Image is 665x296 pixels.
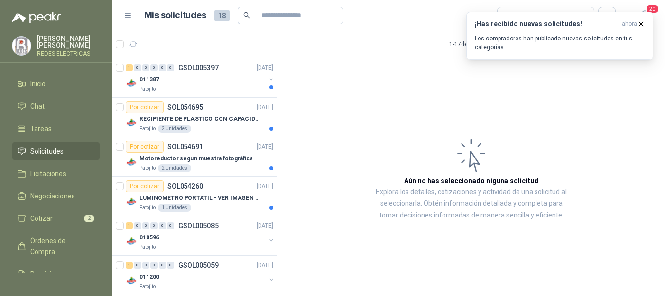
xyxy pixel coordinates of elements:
[126,196,137,208] img: Company Logo
[12,75,100,93] a: Inicio
[30,101,45,112] span: Chat
[139,273,159,282] p: 011200
[142,64,149,71] div: 0
[134,64,141,71] div: 0
[139,283,156,291] p: Patojito
[12,232,100,261] a: Órdenes de Compra
[126,64,133,71] div: 1
[134,222,141,229] div: 0
[503,10,524,21] div: Todas
[134,262,141,269] div: 0
[37,35,100,49] p: [PERSON_NAME] [PERSON_NAME]
[126,220,275,251] a: 1 0 0 0 0 0 GSOL005085[DATE] Company Logo010596Patojito
[30,123,52,134] span: Tareas
[178,64,219,71] p: GSOL005397
[167,183,203,190] p: SOL054260
[167,143,203,150] p: SOL054691
[475,34,645,52] p: Los compradores han publicado nuevas solicitudes en tus categorías.
[158,164,191,172] div: 2 Unidades
[142,262,149,269] div: 0
[466,12,653,60] button: ¡Has recibido nuevas solicitudes!ahora Los compradores han publicado nuevas solicitudes en tus ca...
[139,115,260,124] p: RECIPIENTE DE PLASTICO CON CAPACIDAD DE 1.8 LT PARA LA EXTRACCIÓN MANUAL DE LIQUIDOS
[30,269,66,279] span: Remisiones
[30,146,64,157] span: Solicitudes
[167,262,174,269] div: 0
[139,204,156,212] p: Patojito
[139,164,156,172] p: Patojito
[257,261,273,270] p: [DATE]
[159,64,166,71] div: 0
[142,222,149,229] div: 0
[214,10,230,21] span: 18
[30,236,91,257] span: Órdenes de Compra
[257,63,273,73] p: [DATE]
[144,8,206,22] h1: Mis solicitudes
[636,7,653,24] button: 20
[126,222,133,229] div: 1
[178,262,219,269] p: GSOL005059
[167,64,174,71] div: 0
[12,164,100,183] a: Licitaciones
[167,222,174,229] div: 0
[12,209,100,228] a: Cotizar2
[139,243,156,251] p: Patojito
[178,222,219,229] p: GSOL005085
[139,125,156,133] p: Patojito
[84,215,94,222] span: 2
[12,37,31,55] img: Company Logo
[475,20,618,28] h3: ¡Has recibido nuevas solicitudes!
[126,78,137,89] img: Company Logo
[167,104,203,111] p: SOL054695
[12,97,100,116] a: Chat
[257,103,273,112] p: [DATE]
[12,142,100,160] a: Solicitudes
[30,213,53,224] span: Cotizar
[30,79,46,89] span: Inicio
[257,182,273,191] p: [DATE]
[159,262,166,269] div: 0
[112,177,277,216] a: Por cotizarSOL054260[DATE] Company LogoLUMINOMETRO PORTATIL - VER IMAGEN ADJUNTAPatojito1 Unidades
[30,191,75,201] span: Negociaciones
[12,12,61,23] img: Logo peakr
[150,222,158,229] div: 0
[159,222,166,229] div: 0
[126,62,275,93] a: 1 0 0 0 0 0 GSOL005397[DATE] Company Logo011387Patojito
[12,187,100,205] a: Negociaciones
[139,85,156,93] p: Patojito
[449,37,506,52] div: 1 - 17 de 17
[257,221,273,231] p: [DATE]
[404,176,538,186] h3: Aún no has seleccionado niguna solicitud
[158,125,191,133] div: 2 Unidades
[112,137,277,177] a: Por cotizarSOL054691[DATE] Company LogoMotoreductor segun muestra fotográficaPatojito2 Unidades
[139,194,260,203] p: LUMINOMETRO PORTATIL - VER IMAGEN ADJUNTA
[126,180,164,192] div: Por cotizar
[126,236,137,247] img: Company Logo
[30,168,66,179] span: Licitaciones
[12,119,100,138] a: Tareas
[126,101,164,113] div: Por cotizar
[126,157,137,168] img: Company Logo
[158,204,191,212] div: 1 Unidades
[150,64,158,71] div: 0
[139,75,159,84] p: 011387
[243,12,250,19] span: search
[126,141,164,153] div: Por cotizar
[12,265,100,283] a: Remisiones
[375,186,568,221] p: Explora los detalles, cotizaciones y actividad de una solicitud al seleccionarla. Obtén informaci...
[646,4,659,14] span: 20
[622,20,637,28] span: ahora
[139,233,159,242] p: 010596
[150,262,158,269] div: 0
[126,275,137,287] img: Company Logo
[257,142,273,152] p: [DATE]
[126,262,133,269] div: 1
[37,51,100,57] p: REDES ELECTRICAS
[126,117,137,129] img: Company Logo
[112,98,277,137] a: Por cotizarSOL054695[DATE] Company LogoRECIPIENTE DE PLASTICO CON CAPACIDAD DE 1.8 LT PARA LA EXT...
[139,154,252,163] p: Motoreductor segun muestra fotográfica
[126,259,275,291] a: 1 0 0 0 0 0 GSOL005059[DATE] Company Logo011200Patojito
